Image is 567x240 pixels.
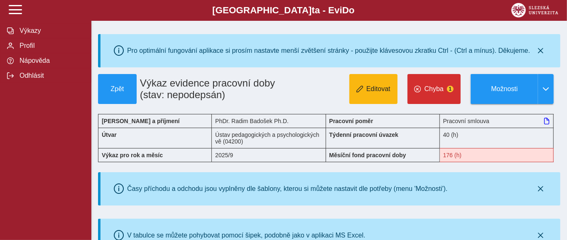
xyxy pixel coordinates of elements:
button: Chyba1 [407,74,461,104]
b: [GEOGRAPHIC_DATA] a - Evi [25,5,542,16]
div: Pro optimální fungování aplikace si prosím nastavte menší zvětšení stránky - použijte klávesovou ... [127,47,530,54]
div: V tabulce se můžete pohybovat pomocí šipek, podobně jako v aplikaci MS Excel. [127,232,366,239]
b: Týdenní pracovní úvazek [329,131,399,138]
h1: Výkaz evidence pracovní doby (stav: nepodepsán) [137,74,291,104]
span: Výkazy [17,27,84,35]
b: Útvar [102,131,117,138]
div: Časy příchodu a odchodu jsou vyplněny dle šablony, kterou si můžete nastavit dle potřeby (menu 'M... [127,185,448,193]
span: Profil [17,42,84,49]
b: Pracovní poměr [329,118,373,124]
b: Měsíční fond pracovní doby [329,152,406,158]
div: 2025/9 [212,148,326,162]
button: Možnosti [471,74,538,104]
b: [PERSON_NAME] a příjmení [102,118,179,124]
div: 40 (h) [440,128,554,148]
b: Výkaz pro rok a měsíc [102,152,163,158]
div: Ústav pedagogických a psychologických vě (04200) [212,128,326,148]
span: Zpět [102,85,133,93]
div: Fond pracovní doby (176 h) a součet hodin (24 h) se neshodují! [440,148,554,162]
span: 1 [447,86,454,92]
span: Editovat [366,85,390,93]
button: Editovat [349,74,398,104]
button: Zpět [98,74,137,104]
span: o [349,5,355,15]
div: PhDr. Radim Badošek Ph.D. [212,114,326,128]
img: logo_web_su.png [511,3,558,17]
span: Odhlásit [17,72,84,79]
span: Nápověda [17,57,84,64]
span: D [342,5,349,15]
div: Pracovní smlouva [440,114,554,128]
span: t [312,5,314,15]
span: Možnosti [478,85,531,93]
span: Chyba [425,85,444,93]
